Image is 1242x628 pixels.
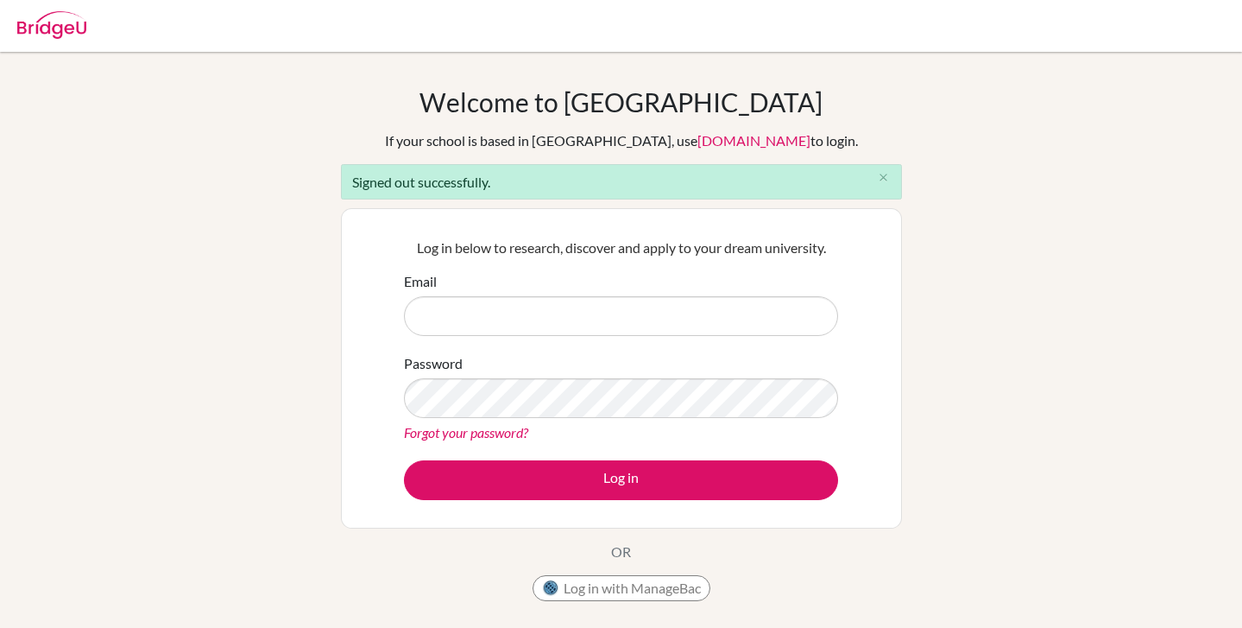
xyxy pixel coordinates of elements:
h1: Welcome to [GEOGRAPHIC_DATA] [419,86,823,117]
label: Password [404,353,463,374]
a: [DOMAIN_NAME] [697,132,810,149]
label: Email [404,271,437,292]
div: If your school is based in [GEOGRAPHIC_DATA], use to login. [385,130,858,151]
p: OR [611,542,631,562]
a: Forgot your password? [404,424,528,441]
div: Signed out successfully. [341,164,902,200]
button: Log in [404,460,838,500]
i: close [877,171,890,184]
p: Log in below to research, discover and apply to your dream university. [404,238,838,258]
button: Close [867,165,901,191]
button: Log in with ManageBac [533,575,710,601]
img: Bridge-U [17,11,86,39]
